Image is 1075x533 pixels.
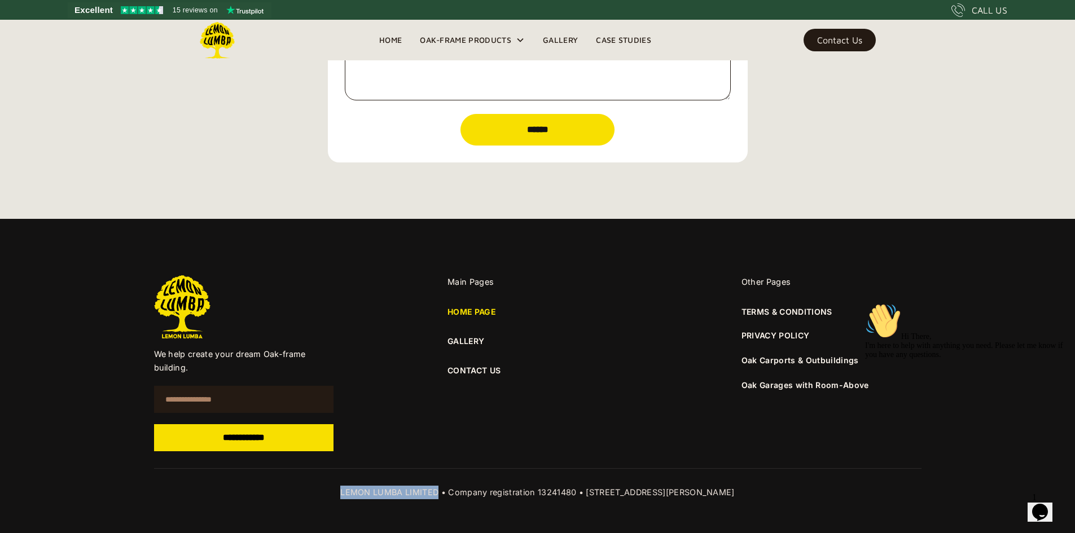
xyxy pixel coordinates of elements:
a: Gallery [534,32,587,49]
p: We help create your dream Oak-frame building. [154,347,334,375]
img: Trustpilot 4.5 stars [121,6,163,14]
div: LEMON LUMBA LIMITED • Company registration 13241480 • [STREET_ADDRESS][PERSON_NAME] [154,486,922,499]
a: Case Studies [587,32,660,49]
span: 15 reviews on [173,3,218,17]
a: See Lemon Lumba reviews on Trustpilot [68,2,271,18]
div: Contact Us [817,36,862,44]
div: Oak-Frame Products [420,33,511,47]
a: Contact Us [804,29,876,51]
iframe: chat widget [1028,488,1064,522]
img: :wave: [5,5,41,41]
a: TERMS & CONDITIONS [741,306,832,318]
a: CONTACT US [447,364,628,377]
a: GALLERY [447,335,628,347]
img: Trustpilot logo [226,6,264,15]
a: Oak Garages with Room-Above [741,380,869,390]
a: HOME PAGE [447,306,496,318]
div: Main Pages [447,275,628,289]
a: CALL US [951,3,1007,17]
div: Oak-Frame Products [411,20,534,60]
span: Hi There, I'm here to help with anything you need. Please let me know if you have any questions. [5,34,203,60]
div: 👋Hi There,I'm here to help with anything you need. Please let me know if you have any questions. [5,5,208,61]
iframe: chat widget [861,298,1064,482]
a: Oak Carports & Outbuildings [741,355,859,365]
form: Email Form [154,386,334,451]
a: PRIVACY POLICY [741,329,809,342]
div: Other Pages [741,275,922,289]
a: Home [370,32,411,49]
div: CALL US [972,3,1007,17]
span: Excellent [74,3,113,17]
